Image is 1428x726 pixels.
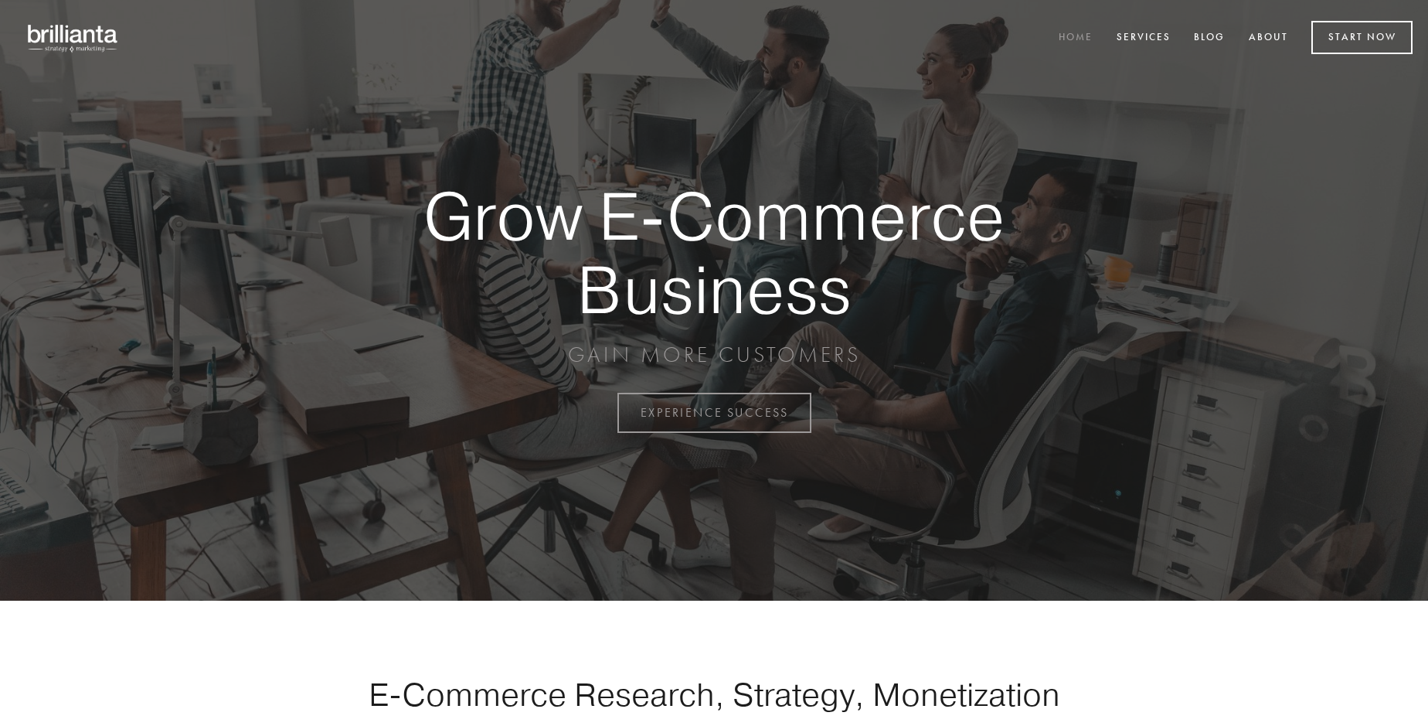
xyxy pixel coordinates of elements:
strong: Grow E-Commerce Business [369,179,1059,326]
a: Blog [1184,26,1235,51]
p: GAIN MORE CUSTOMERS [369,341,1059,369]
a: Home [1049,26,1103,51]
a: Services [1107,26,1181,51]
a: EXPERIENCE SUCCESS [617,393,811,433]
a: About [1239,26,1298,51]
a: Start Now [1311,21,1413,54]
h1: E-Commerce Research, Strategy, Monetization [320,675,1108,714]
img: brillianta - research, strategy, marketing [15,15,131,60]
